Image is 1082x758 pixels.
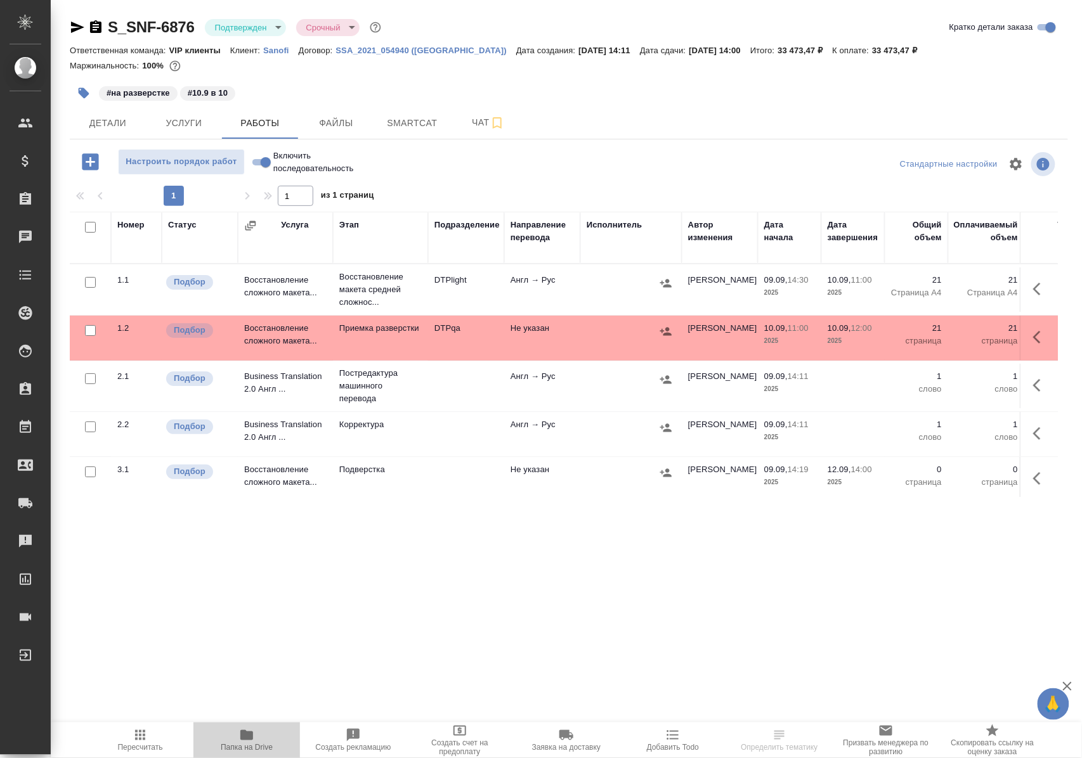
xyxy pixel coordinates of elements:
p: 1 [955,418,1018,431]
p: 0 [955,463,1018,476]
button: Скопировать ссылку [88,20,103,35]
a: S_SNF-6876 [108,18,195,35]
p: [DATE] 14:00 [689,46,750,55]
button: Срочный [303,22,344,33]
div: Подтвержден [205,19,286,36]
a: Sanofi [263,44,299,55]
div: Дата начала [764,219,815,244]
p: 2025 [764,286,815,299]
td: Англ → Рус [504,412,580,456]
p: Постредактура машинного перевода [339,367,422,405]
button: Назначить [656,322,675,341]
p: 2025 [764,335,815,347]
p: 14:30 [788,275,809,285]
button: Здесь прячутся важные кнопки [1026,274,1056,304]
p: 33 473,47 ₽ [778,46,833,55]
p: 10.09, [828,275,851,285]
p: слово [955,383,1018,395]
div: Направление перевода [511,219,574,244]
button: Подтвержден [211,22,271,33]
p: 14:11 [788,371,809,381]
p: 1 [891,418,942,431]
p: страница [955,476,1018,489]
div: Исполнитель [587,219,642,231]
div: Можно подбирать исполнителей [165,274,231,291]
td: Восстановление сложного макета... [238,457,333,501]
p: страница [955,335,1018,347]
td: Не указан [504,316,580,360]
p: Подбор [174,372,205,385]
button: Здесь прячутся важные кнопки [1026,322,1056,352]
p: 10.09, [828,323,851,333]
button: Доп статусы указывают на важность/срочность заказа [367,19,384,35]
span: Настроить порядок работ [125,155,238,169]
div: Статус [168,219,197,231]
p: 33 473,47 ₽ [872,46,927,55]
p: 21 [891,274,942,286]
div: Услуга [281,219,308,231]
div: 3.1 [117,463,155,476]
p: Страница А4 [955,286,1018,299]
p: 21 [891,322,942,335]
p: 2025 [764,476,815,489]
p: Восстановление макета средней сложнос... [339,271,422,309]
td: DTPlight [428,267,504,312]
p: 2025 [764,383,815,395]
p: Маржинальность: [70,61,142,70]
td: DTPqa [428,316,504,360]
div: Можно подбирать исполнителей [165,463,231,480]
div: Дата завершения [828,219,878,244]
p: 11:00 [851,275,872,285]
p: 09.09, [764,371,788,381]
span: Работы [230,115,290,131]
span: Услуги [153,115,214,131]
span: 🙏 [1043,691,1064,717]
p: Подбор [174,276,205,288]
p: Подбор [174,465,205,478]
div: 2.1 [117,370,155,383]
p: VIP клиенты [169,46,230,55]
button: Назначить [656,370,675,389]
span: Детали [77,115,138,131]
td: Восстановление сложного макета... [238,267,333,312]
p: 14:00 [851,465,872,474]
span: Smartcat [382,115,443,131]
span: из 1 страниц [321,188,374,206]
button: Назначить [656,463,675,482]
div: Номер [117,219,145,231]
button: Сгруппировать [244,219,257,232]
p: 09.09, [764,420,788,429]
p: 09.09, [764,275,788,285]
p: 2025 [828,286,878,299]
button: 0.00 RUB; [167,58,183,74]
p: слово [891,431,942,444]
span: Включить последовательность [273,150,388,175]
div: 1.1 [117,274,155,286]
p: 0 [891,463,942,476]
span: Настроить таблицу [1001,149,1031,179]
p: Договор: [299,46,336,55]
p: 11:00 [788,323,809,333]
p: 1 [955,370,1018,383]
td: Англ → Рус [504,364,580,408]
div: Можно подбирать исполнителей [165,322,231,339]
td: Англ → Рус [504,267,580,312]
p: 1 [891,370,942,383]
p: 100% [142,61,167,70]
p: Корректура [339,418,422,431]
div: Автор изменения [688,219,752,244]
p: Подбор [174,420,205,433]
span: на разверстке [98,87,179,98]
button: 🙏 [1038,688,1069,720]
p: Приемка разверстки [339,322,422,335]
p: Итого: [750,46,778,55]
td: [PERSON_NAME] [682,457,758,501]
p: Sanofi [263,46,299,55]
div: 1.2 [117,322,155,335]
div: Общий объем [891,219,942,244]
p: слово [891,383,942,395]
p: Дата создания: [516,46,578,55]
div: Оплачиваемый объем [954,219,1018,244]
button: Скопировать ссылку для ЯМессенджера [70,20,85,35]
a: SSA_2021_054940 ([GEOGRAPHIC_DATA]) [336,44,516,55]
